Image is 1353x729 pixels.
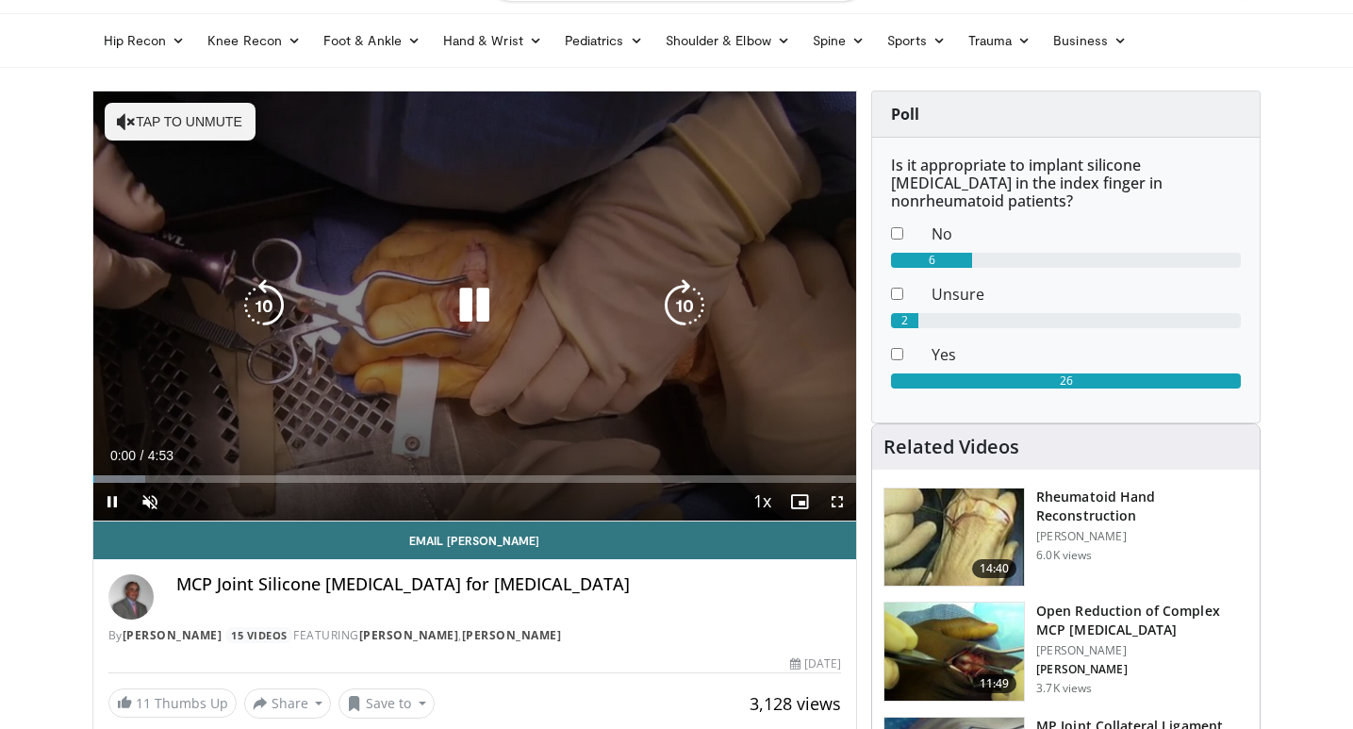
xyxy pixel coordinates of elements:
[876,22,957,59] a: Sports
[743,483,781,521] button: Playback Rate
[883,602,1248,702] a: 11:49 Open Reduction of Complex MCP [MEDICAL_DATA] [PERSON_NAME] [PERSON_NAME] 3.7K views
[196,22,312,59] a: Knee Recon
[93,483,131,521] button: Pause
[891,157,1241,211] h6: Is it appropriate to implant silicone [MEDICAL_DATA] in the index finger in nonrheumatoid patients?
[1036,529,1248,544] p: [PERSON_NAME]
[801,22,876,59] a: Spine
[750,692,841,715] span: 3,128 views
[1036,488,1248,525] h3: Rheumatoid Hand Reconstruction
[140,448,144,463] span: /
[1036,681,1092,696] p: 3.7K views
[108,627,842,644] div: By FEATURING ,
[131,483,169,521] button: Unmute
[1036,602,1248,639] h3: Open Reduction of Complex MCP [MEDICAL_DATA]
[1036,548,1092,563] p: 6.0K views
[110,448,136,463] span: 0:00
[244,688,332,719] button: Share
[108,574,154,620] img: Avatar
[108,688,237,718] a: 11 Thumbs Up
[93,522,857,559] a: Email [PERSON_NAME]
[917,343,1255,366] dd: Yes
[93,475,857,483] div: Progress Bar
[123,627,223,643] a: [PERSON_NAME]
[781,483,818,521] button: Enable picture-in-picture mode
[884,603,1024,701] img: 580de180-7839-4373-92e3-e4d97f44be0d.150x105_q85_crop-smart_upscale.jpg
[883,488,1248,588] a: 14:40 Rheumatoid Hand Reconstruction [PERSON_NAME] 6.0K views
[891,373,1241,389] div: 26
[1036,643,1248,658] p: [PERSON_NAME]
[312,22,432,59] a: Foot & Ankle
[148,448,173,463] span: 4:53
[891,104,919,124] strong: Poll
[818,483,856,521] button: Fullscreen
[92,22,197,59] a: Hip Recon
[917,283,1255,306] dd: Unsure
[338,688,435,719] button: Save to
[93,91,857,522] video-js: Video Player
[462,627,562,643] a: [PERSON_NAME]
[891,313,918,328] div: 2
[654,22,801,59] a: Shoulder & Elbow
[553,22,654,59] a: Pediatrics
[105,103,256,141] button: Tap to unmute
[972,559,1017,578] span: 14:40
[790,655,841,672] div: [DATE]
[432,22,553,59] a: Hand & Wrist
[1036,662,1248,677] p: [PERSON_NAME]
[1042,22,1138,59] a: Business
[883,436,1019,458] h4: Related Videos
[225,627,294,643] a: 15 Videos
[891,253,972,268] div: 6
[176,574,842,595] h4: MCP Joint Silicone [MEDICAL_DATA] for [MEDICAL_DATA]
[957,22,1043,59] a: Trauma
[917,223,1255,245] dd: No
[136,694,151,712] span: 11
[972,674,1017,693] span: 11:49
[359,627,459,643] a: [PERSON_NAME]
[884,489,1024,587] img: rheumatoid_reconstruction_100010794_2.jpg.150x105_q85_crop-smart_upscale.jpg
